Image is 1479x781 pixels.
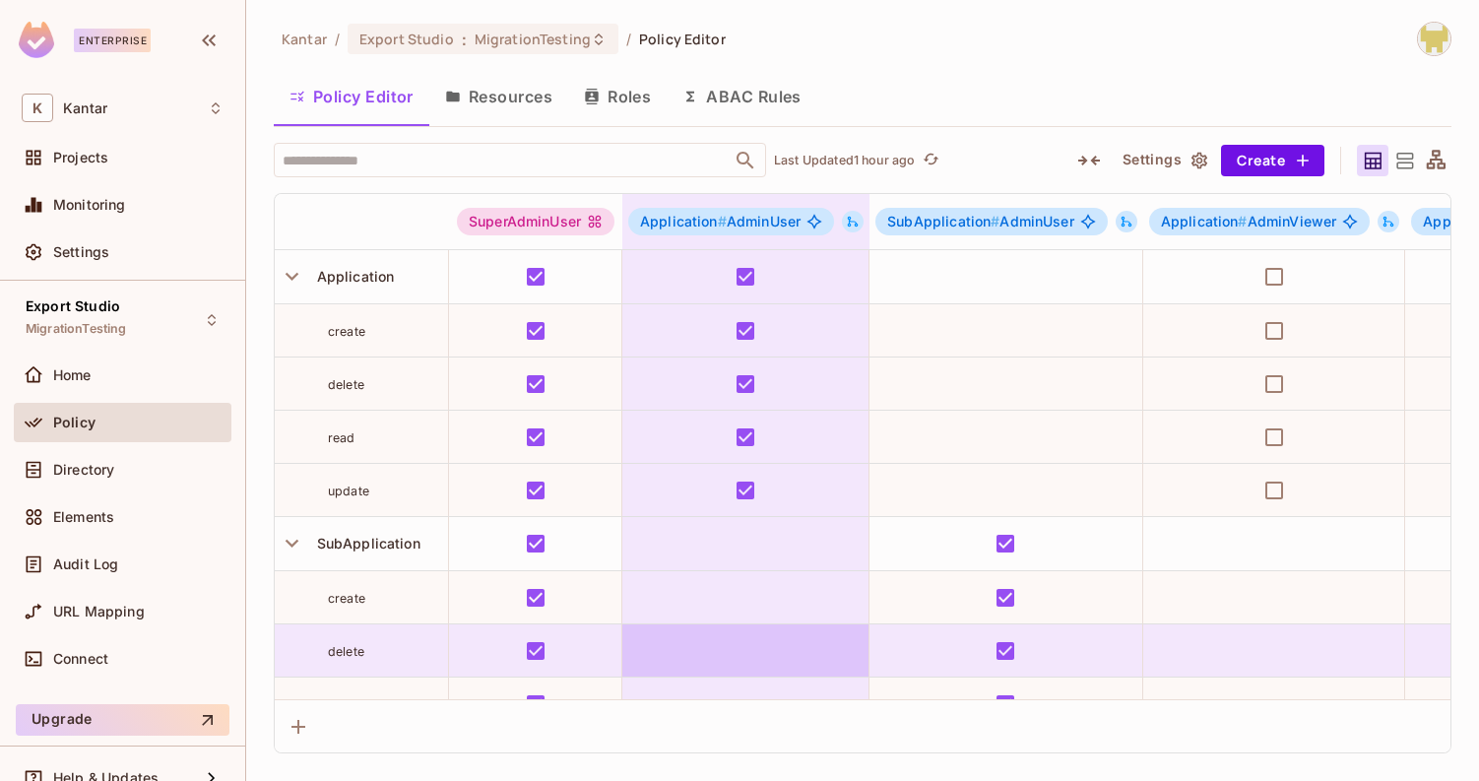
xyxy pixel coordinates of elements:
span: Application#AdminUser [628,208,834,235]
li: / [335,30,340,48]
span: Settings [53,244,109,260]
span: Audit Log [53,556,118,572]
span: Policy [53,415,96,430]
span: MigrationTesting [475,30,591,48]
span: the active workspace [282,30,327,48]
span: URL Mapping [53,604,145,619]
span: Application [640,213,727,229]
span: Directory [53,462,114,478]
span: Workspace: Kantar [63,100,107,116]
span: Connect [53,651,108,667]
span: read [328,697,355,712]
span: Policy Editor [639,30,726,48]
p: Last Updated 1 hour ago [774,153,915,168]
span: Export Studio [359,30,454,48]
span: K [22,94,53,122]
span: Click to refresh data [915,149,942,172]
span: SubApplication#AdminUser [875,208,1108,235]
span: create [328,591,365,606]
span: Application [309,268,395,285]
span: create [328,324,365,339]
span: Monitoring [53,197,126,213]
button: Roles [568,72,667,121]
button: Upgrade [16,704,229,736]
span: delete [328,377,364,392]
span: AdminUser [887,214,1074,229]
li: / [626,30,631,48]
button: Create [1221,145,1324,176]
button: Settings [1115,145,1213,176]
span: # [991,213,999,229]
span: Application#AdminViewer [1149,208,1370,235]
span: read [328,430,355,445]
span: MigrationTesting [26,321,126,337]
span: # [1238,213,1247,229]
button: refresh [919,149,942,172]
span: Export Studio [26,298,120,314]
button: Open [732,147,759,174]
button: Resources [429,72,568,121]
span: Elements [53,509,114,525]
span: # [718,213,727,229]
button: Policy Editor [274,72,429,121]
span: Home [53,367,92,383]
img: Girishankar.VP@kantar.com [1418,23,1450,55]
span: SubApplication [887,213,999,229]
img: SReyMgAAAABJRU5ErkJggg== [19,22,54,58]
div: SuperAdminUser [457,208,614,235]
span: delete [328,644,364,659]
div: Enterprise [74,29,151,52]
span: : [461,32,468,47]
span: refresh [923,151,939,170]
span: Application [1161,213,1248,229]
span: SubApplication [309,535,420,552]
span: AdminViewer [1161,214,1336,229]
span: Projects [53,150,108,165]
span: AdminUser [640,214,801,229]
button: ABAC Rules [667,72,817,121]
span: update [328,484,369,498]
